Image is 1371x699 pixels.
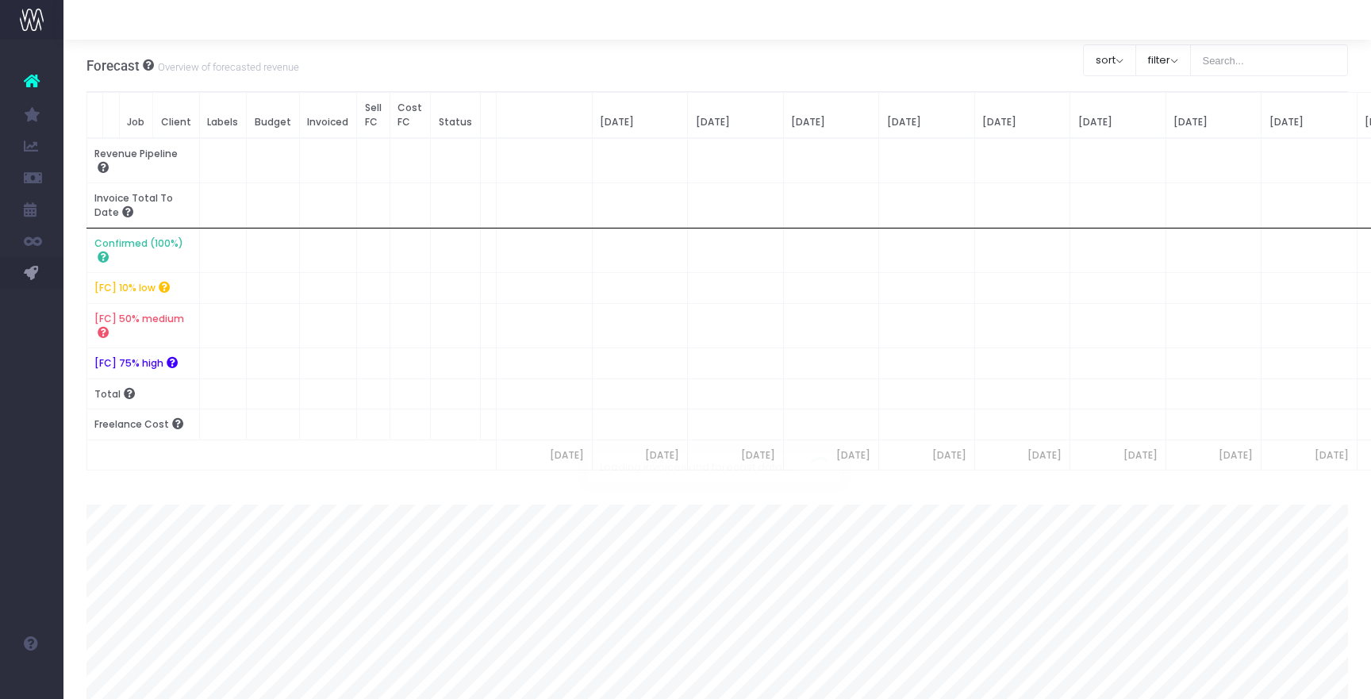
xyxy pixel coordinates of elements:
span: Forecast [86,58,140,74]
img: images/default_profile_image.png [20,667,44,691]
input: Search... [1190,44,1349,76]
button: sort [1083,44,1136,76]
button: filter [1135,44,1191,76]
small: Overview of forecasted revenue [154,58,299,74]
span: Loading invoices and forecast data...... [588,453,808,482]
